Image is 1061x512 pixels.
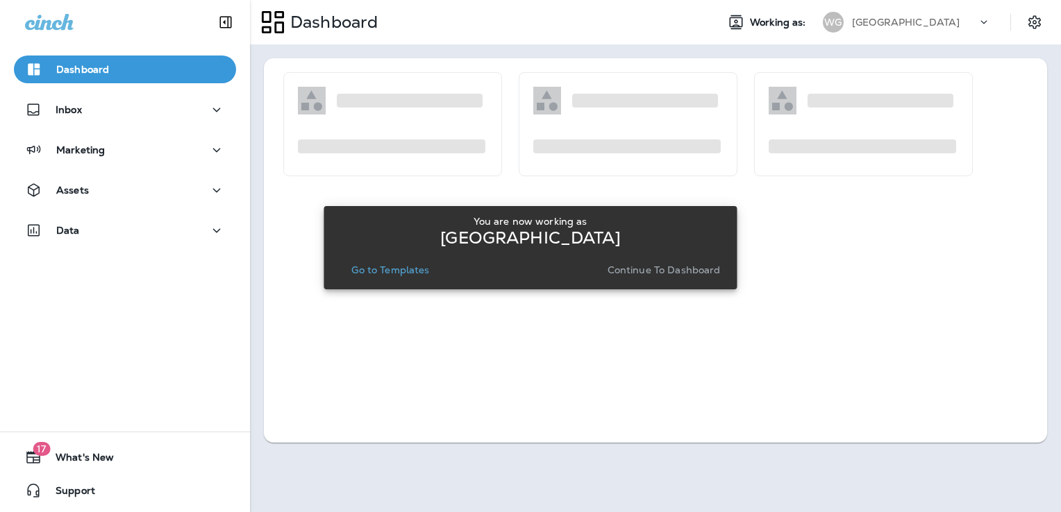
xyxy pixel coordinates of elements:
[14,96,236,123] button: Inbox
[1022,10,1047,35] button: Settings
[14,216,236,244] button: Data
[56,185,89,196] p: Assets
[42,485,95,502] span: Support
[750,17,809,28] span: Working as:
[14,176,236,204] button: Assets
[14,443,236,471] button: 17What's New
[285,12,378,33] p: Dashboard
[56,144,105,155] p: Marketing
[474,216,587,227] p: You are now working as
[852,17,960,28] p: [GEOGRAPHIC_DATA]
[14,136,236,164] button: Marketing
[602,260,726,280] button: Continue to Dashboard
[823,12,844,33] div: WG
[14,56,236,83] button: Dashboard
[14,477,236,504] button: Support
[56,64,109,75] p: Dashboard
[440,232,620,244] p: [GEOGRAPHIC_DATA]
[56,225,80,236] p: Data
[206,8,245,36] button: Collapse Sidebar
[351,264,429,275] p: Go to Templates
[346,260,435,280] button: Go to Templates
[42,452,114,468] span: What's New
[56,104,82,115] p: Inbox
[33,442,50,456] span: 17
[608,264,721,275] p: Continue to Dashboard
